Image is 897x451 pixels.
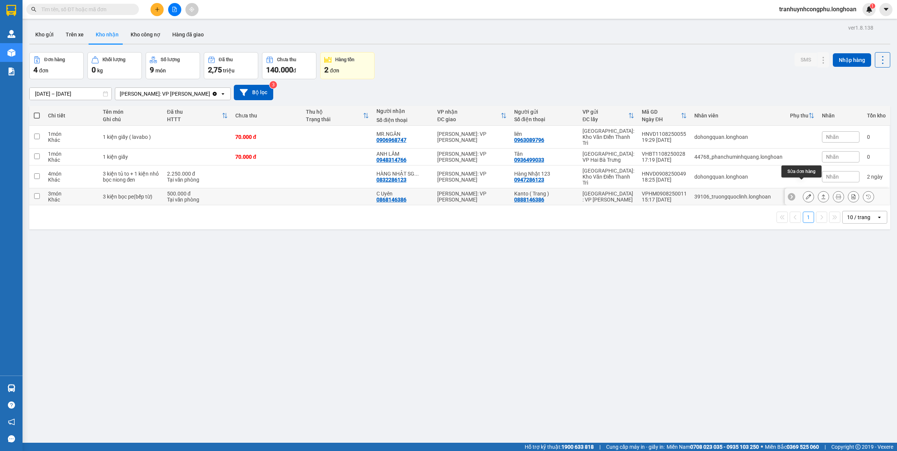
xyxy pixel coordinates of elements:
th: Toggle SortBy [433,106,510,126]
span: Hỗ trợ kỹ thuật: [525,443,594,451]
div: Sửa đơn hàng [781,165,822,177]
div: 4 món [48,171,95,177]
div: Nhãn [822,113,859,119]
span: file-add [172,7,177,12]
div: [PERSON_NAME]: VP [PERSON_NAME] [437,171,507,183]
div: [PERSON_NAME]: VP [PERSON_NAME] [437,131,507,143]
div: 19:29 [DATE] [642,137,687,143]
div: 0868146386 [376,197,406,203]
div: Khác [48,157,95,163]
div: Người nhận [376,108,430,114]
button: Kho nhận [90,26,125,44]
img: warehouse-icon [8,30,15,38]
div: Phụ thu [790,113,808,119]
div: Ngày ĐH [642,116,681,122]
button: Đơn hàng4đơn [29,52,84,79]
div: Tên món [103,109,160,115]
div: 39106_truongquoclinh.longhoan [694,194,783,200]
span: kg [97,68,103,74]
div: Trạng thái [306,116,363,122]
div: C Uyên [376,191,430,197]
strong: 0369 525 060 [787,444,819,450]
span: đơn [330,68,339,74]
div: 18:25 [DATE] [642,177,687,183]
div: ĐC giao [437,116,501,122]
strong: 0708 023 035 - 0935 103 250 [690,444,759,450]
span: notification [8,418,15,425]
div: Chưa thu [235,113,298,119]
div: 17:19 [DATE] [642,157,687,163]
span: plus [155,7,160,12]
th: Toggle SortBy [163,106,232,126]
span: | [825,443,826,451]
div: [PERSON_NAME]: VP [PERSON_NAME] [437,151,507,163]
div: Số lượng [161,57,180,62]
div: 1 món [48,131,95,137]
div: Sửa đơn hàng [803,191,814,202]
div: HÀNG NHẬT SG (CƯƠNG) [376,171,430,177]
div: Khác [48,197,95,203]
div: Người gửi [514,109,575,115]
img: solution-icon [8,68,15,75]
div: Hàng Nhật 123 [514,171,575,177]
div: Tại văn phòng [167,197,228,203]
div: Tại văn phòng [167,177,228,183]
div: 0 [867,154,886,160]
div: 0888146386 [514,197,544,203]
div: Đơn hàng [44,57,65,62]
button: Hàng tồn2đơn [320,52,375,79]
th: Toggle SortBy [786,106,818,126]
div: Tân [514,151,575,157]
div: Nhân viên [694,113,783,119]
div: [PERSON_NAME]: VP [PERSON_NAME] [120,90,210,98]
div: [GEOGRAPHIC_DATA] : VP [PERSON_NAME] [582,191,634,203]
div: Khác [48,177,95,183]
button: Nhập hàng [833,53,871,67]
sup: 3 [269,81,277,89]
div: HNVD0908250049 [642,171,687,177]
span: aim [189,7,194,12]
span: ... [414,171,419,177]
button: Trên xe [60,26,90,44]
div: 2 [867,174,886,180]
span: copyright [855,444,861,449]
div: Giao hàng [818,191,829,202]
div: Đã thu [167,109,222,115]
button: Đã thu2,75 triệu [204,52,258,79]
input: Tìm tên, số ĐT hoặc mã đơn [41,5,130,14]
div: dohongquan.longhoan [694,174,783,180]
button: file-add [168,3,181,16]
button: aim [185,3,199,16]
div: VP nhận [437,109,501,115]
div: 0906968747 [376,137,406,143]
div: VHBT1108250028 [642,151,687,157]
div: Hàng tồn [335,57,354,62]
th: Toggle SortBy [579,106,638,126]
div: 0 [867,134,886,140]
button: plus [151,3,164,16]
div: ver 1.8.138 [848,24,873,32]
svg: Clear value [212,91,218,97]
div: [GEOGRAPHIC_DATA]: Kho Văn Điển Thanh Trì [582,128,634,146]
div: Kanto ( Trang ) [514,191,575,197]
div: Khối lượng [102,57,125,62]
div: Số điện thoại [376,117,430,123]
span: đ [293,68,296,74]
div: 1 kiện giấy ( lavabo ) [103,134,160,140]
button: Hàng đã giao [166,26,210,44]
div: liên [514,131,575,137]
span: 9 [150,65,154,74]
span: Miền Bắc [765,443,819,451]
div: Chưa thu [277,57,296,62]
div: 3 món [48,191,95,197]
div: 0832286123 [376,177,406,183]
div: Ghi chú [103,116,160,122]
div: Khác [48,137,95,143]
div: ĐC lấy [582,116,628,122]
span: caret-down [883,6,889,13]
img: warehouse-icon [8,49,15,57]
div: Thu hộ [306,109,363,115]
button: Số lượng9món [146,52,200,79]
img: icon-new-feature [866,6,873,13]
span: Cung cấp máy in - giấy in: [606,443,665,451]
